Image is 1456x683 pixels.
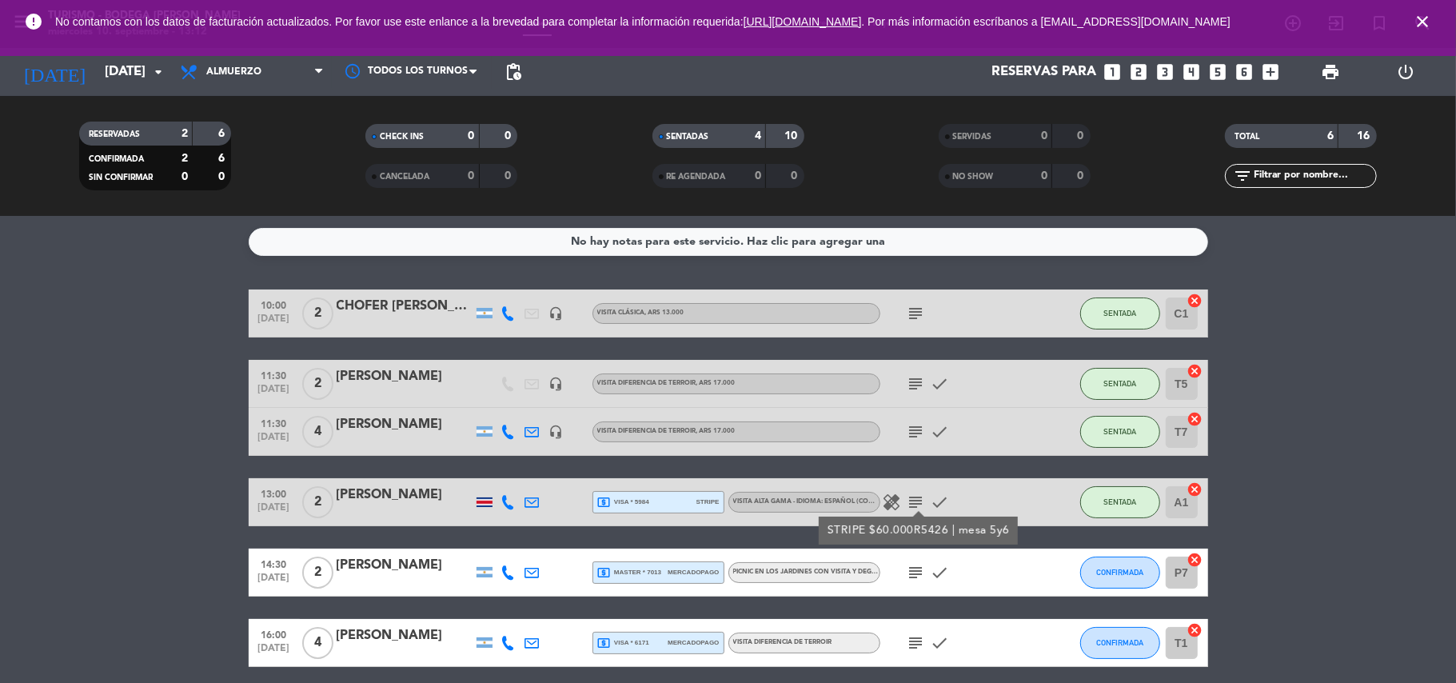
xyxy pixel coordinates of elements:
[1080,298,1160,330] button: SENTADA
[1041,130,1047,142] strong: 0
[302,557,333,589] span: 2
[1096,638,1143,647] span: CONFIRMADA
[254,432,294,450] span: [DATE]
[597,636,612,650] i: local_atm
[1357,130,1373,142] strong: 16
[1103,379,1136,388] span: SENTADA
[218,171,228,182] strong: 0
[645,310,684,316] span: , ARS 13.000
[1368,48,1444,96] div: LOG OUT
[337,296,473,317] div: CHOFER [PERSON_NAME]
[755,130,761,142] strong: 4
[953,173,994,181] span: NO SHOW
[696,428,736,434] span: , ARS 17.000
[254,295,294,314] span: 10:00
[1080,557,1160,589] button: CONFIRMADA
[953,133,992,141] span: SERVIDAS
[1103,427,1136,436] span: SENTADA
[1182,62,1203,82] i: looks_4
[302,416,333,448] span: 4
[1187,622,1203,638] i: cancel
[254,484,294,502] span: 13:00
[733,498,1006,505] span: VISITA ALTA GAMA - IDIOMA: ESPAÑOL (Consultar por idioma ingles)
[1235,62,1255,82] i: looks_6
[1041,170,1047,182] strong: 0
[883,493,902,512] i: healing
[696,380,736,386] span: , ARS 17.000
[597,636,649,650] span: visa * 6171
[907,493,926,512] i: subject
[1187,363,1203,379] i: cancel
[907,563,926,582] i: subject
[254,502,294,521] span: [DATE]
[784,130,800,142] strong: 10
[549,425,564,439] i: headset_mic
[337,414,473,435] div: [PERSON_NAME]
[149,62,168,82] i: arrow_drop_down
[254,413,294,432] span: 11:30
[1080,627,1160,659] button: CONFIRMADA
[931,374,950,393] i: check
[206,66,261,78] span: Almuerzo
[668,567,719,577] span: mercadopago
[505,130,514,142] strong: 0
[182,153,188,164] strong: 2
[254,384,294,402] span: [DATE]
[992,65,1097,80] span: Reservas para
[218,128,228,139] strong: 6
[907,374,926,393] i: subject
[1187,411,1203,427] i: cancel
[907,422,926,441] i: subject
[1096,568,1143,577] span: CONFIRMADA
[1103,497,1136,506] span: SENTADA
[931,493,950,512] i: check
[254,314,294,332] span: [DATE]
[469,130,475,142] strong: 0
[597,565,612,580] i: local_atm
[1080,416,1160,448] button: SENTADA
[597,428,736,434] span: VISITA DIFERENCIA DE TERROIR
[827,522,1009,539] div: STRIPE $60.000R5426 | mesa 5y6
[337,555,473,576] div: [PERSON_NAME]
[667,133,709,141] span: SENTADAS
[907,304,926,323] i: subject
[549,377,564,391] i: headset_mic
[302,298,333,330] span: 2
[931,633,950,653] i: check
[791,170,800,182] strong: 0
[1080,486,1160,518] button: SENTADA
[755,170,761,182] strong: 0
[1252,167,1376,185] input: Filtrar por nombre...
[1187,552,1203,568] i: cancel
[733,639,832,645] span: VISITA DIFERENCIA DE TERROIR
[380,133,424,141] span: CHECK INS
[302,486,333,518] span: 2
[1077,170,1087,182] strong: 0
[1077,130,1087,142] strong: 0
[1413,12,1432,31] i: close
[89,130,140,138] span: RESERVADAS
[1397,62,1416,82] i: power_settings_new
[254,365,294,384] span: 11:30
[1233,166,1252,186] i: filter_list
[89,174,153,182] span: SIN CONFIRMAR
[597,495,649,509] span: visa * 5984
[1321,62,1340,82] span: print
[931,563,950,582] i: check
[337,366,473,387] div: [PERSON_NAME]
[668,637,719,648] span: mercadopago
[182,171,188,182] strong: 0
[302,627,333,659] span: 4
[597,495,612,509] i: local_atm
[1187,481,1203,497] i: cancel
[696,497,720,507] span: stripe
[1327,130,1334,142] strong: 6
[337,625,473,646] div: [PERSON_NAME]
[1235,133,1259,141] span: TOTAL
[254,643,294,661] span: [DATE]
[744,15,862,28] a: [URL][DOMAIN_NAME]
[1103,62,1123,82] i: looks_one
[24,12,43,31] i: error
[504,62,523,82] span: pending_actions
[1261,62,1282,82] i: add_box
